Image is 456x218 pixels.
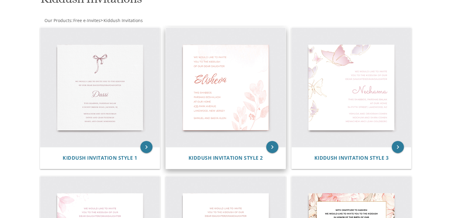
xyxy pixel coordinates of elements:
div: : [39,18,228,24]
img: Kiddush Invitation Style 3 [292,28,412,147]
img: Kiddush Invitation Style 2 [166,28,286,147]
a: Our Products [44,18,71,23]
span: > [100,18,143,23]
a: keyboard_arrow_right [140,141,153,153]
img: Kiddush Invitation Style 1 [40,28,160,147]
a: Kiddush Invitation Style 3 [314,155,389,161]
a: Kiddush Invitation Style 2 [189,155,263,161]
a: Free e-Invites [73,18,100,23]
a: keyboard_arrow_right [266,141,278,153]
a: Kiddush Invitations [103,18,143,23]
a: Kiddush Invitation Style 1 [63,155,137,161]
a: keyboard_arrow_right [392,141,404,153]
